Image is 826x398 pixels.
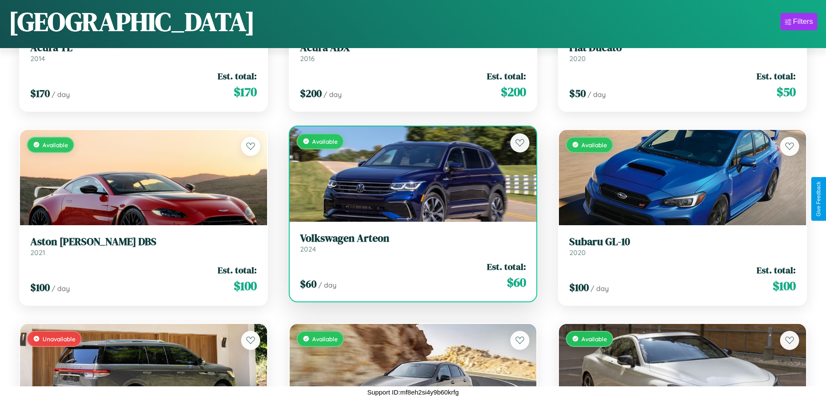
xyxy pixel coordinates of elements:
h3: Acura TL [30,42,257,54]
span: / day [318,281,336,289]
span: 2021 [30,248,45,257]
span: $ 170 [30,86,50,100]
span: / day [588,90,606,99]
a: Volkswagen Arteon2024 [300,232,526,253]
span: 2016 [300,54,315,63]
div: Filters [793,17,813,26]
a: Acura ADX2016 [300,42,526,63]
span: Est. total: [487,70,526,82]
span: $ 100 [234,277,257,294]
a: Acura TL2014 [30,42,257,63]
span: Available [42,141,68,149]
span: 2020 [569,54,586,63]
span: $ 200 [300,86,322,100]
a: Subaru GL-102020 [569,236,796,257]
div: Give Feedback [816,181,822,217]
h3: Acura ADX [300,42,526,54]
span: Unavailable [42,335,75,343]
span: / day [591,284,609,293]
span: Est. total: [757,70,796,82]
span: / day [323,90,342,99]
span: Est. total: [487,260,526,273]
h3: Fiat Ducato [569,42,796,54]
h1: [GEOGRAPHIC_DATA] [9,4,255,39]
span: / day [52,90,70,99]
h3: Subaru GL-10 [569,236,796,248]
p: Support ID: mf8eh2si4y9b60krfg [367,386,459,398]
span: $ 50 [569,86,586,100]
span: $ 100 [773,277,796,294]
span: $ 200 [501,83,526,100]
span: Available [312,335,338,343]
span: / day [52,284,70,293]
span: 2024 [300,245,316,253]
span: Est. total: [757,264,796,276]
span: Est. total: [218,70,257,82]
span: $ 170 [234,83,257,100]
span: 2014 [30,54,45,63]
span: $ 60 [507,274,526,291]
span: 2020 [569,248,586,257]
span: $ 100 [30,280,50,294]
span: Est. total: [218,264,257,276]
span: Available [312,138,338,145]
h3: Aston [PERSON_NAME] DBS [30,236,257,248]
span: Available [581,141,607,149]
a: Fiat Ducato2020 [569,42,796,63]
button: Filters [780,13,817,30]
span: $ 100 [569,280,589,294]
a: Aston [PERSON_NAME] DBS2021 [30,236,257,257]
span: $ 50 [777,83,796,100]
span: Available [581,335,607,343]
h3: Volkswagen Arteon [300,232,526,245]
span: $ 60 [300,277,317,291]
